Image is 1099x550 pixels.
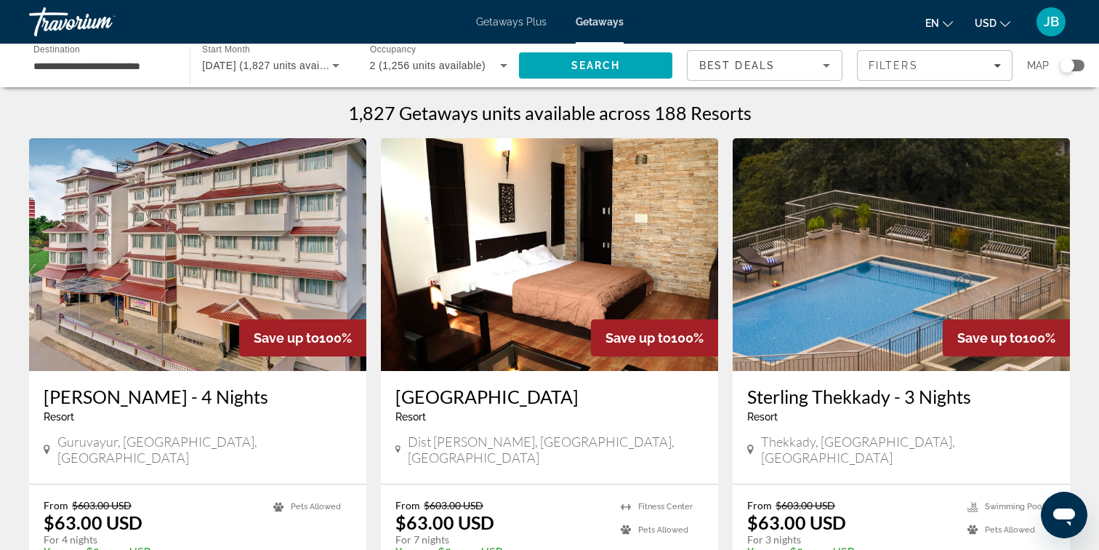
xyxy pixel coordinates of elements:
[39,84,51,96] img: tab_domain_overview_orange.svg
[370,60,486,71] span: 2 (1,256 units available)
[202,45,250,55] span: Start Month
[605,330,671,346] span: Save up to
[747,499,772,511] span: From
[395,533,606,546] p: For 7 nights
[975,12,1010,33] button: Change currency
[29,138,366,371] img: Sterling Guruvayur - 4 Nights
[638,525,688,535] span: Pets Allowed
[1027,55,1049,76] span: Map
[202,60,346,71] span: [DATE] (1,827 units available)
[975,17,997,29] span: USD
[424,499,483,511] span: $603.00 USD
[41,23,71,35] div: v 4.0.25
[985,525,1035,535] span: Pets Allowed
[44,499,68,511] span: From
[23,23,35,35] img: logo_orange.svg
[571,60,621,71] span: Search
[925,17,939,29] span: en
[1032,7,1070,37] button: User Menu
[239,319,366,356] div: 100%
[1041,492,1087,538] iframe: Button to launch messaging window
[161,86,245,95] div: Keywords by Traffic
[985,502,1044,511] span: Swimming Pool
[348,102,752,124] h1: 1,827 Getaways units available across 188 Resorts
[254,330,319,346] span: Save up to
[291,502,341,511] span: Pets Allowed
[395,511,494,533] p: $63.00 USD
[747,533,953,546] p: For 3 nights
[733,138,1070,371] img: Sterling Thekkady - 3 Nights
[925,12,953,33] button: Change language
[776,499,835,511] span: $603.00 USD
[408,434,704,466] span: Dist [PERSON_NAME], [GEOGRAPHIC_DATA], [GEOGRAPHIC_DATA]
[1044,15,1059,29] span: JB
[55,86,130,95] div: Domain Overview
[857,50,1013,81] button: Filters
[29,3,174,41] a: Travorium
[591,319,718,356] div: 100%
[57,434,352,466] span: Guruvayur, [GEOGRAPHIC_DATA], [GEOGRAPHIC_DATA]
[957,330,1023,346] span: Save up to
[869,60,918,71] span: Filters
[23,38,35,49] img: website_grey.svg
[699,57,830,74] mat-select: Sort by
[72,499,132,511] span: $603.00 USD
[44,386,352,407] a: [PERSON_NAME] - 4 Nights
[747,511,846,533] p: $63.00 USD
[44,533,259,546] p: For 4 nights
[761,434,1055,466] span: Thekkady, [GEOGRAPHIC_DATA], [GEOGRAPHIC_DATA]
[747,386,1055,407] a: Sterling Thekkady - 3 Nights
[576,16,624,28] a: Getaways
[699,60,775,71] span: Best Deals
[33,57,171,75] input: Select destination
[44,411,74,423] span: Resort
[145,84,156,96] img: tab_keywords_by_traffic_grey.svg
[943,319,1070,356] div: 100%
[381,138,718,371] img: Haut Monde Hill Stream Resort
[395,411,426,423] span: Resort
[476,16,547,28] a: Getaways Plus
[33,44,80,54] span: Destination
[38,38,160,49] div: Domain: [DOMAIN_NAME]
[747,411,778,423] span: Resort
[395,499,420,511] span: From
[44,511,142,533] p: $63.00 USD
[519,52,672,79] button: Search
[395,386,704,407] a: [GEOGRAPHIC_DATA]
[370,45,416,55] span: Occupancy
[638,502,693,511] span: Fitness Center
